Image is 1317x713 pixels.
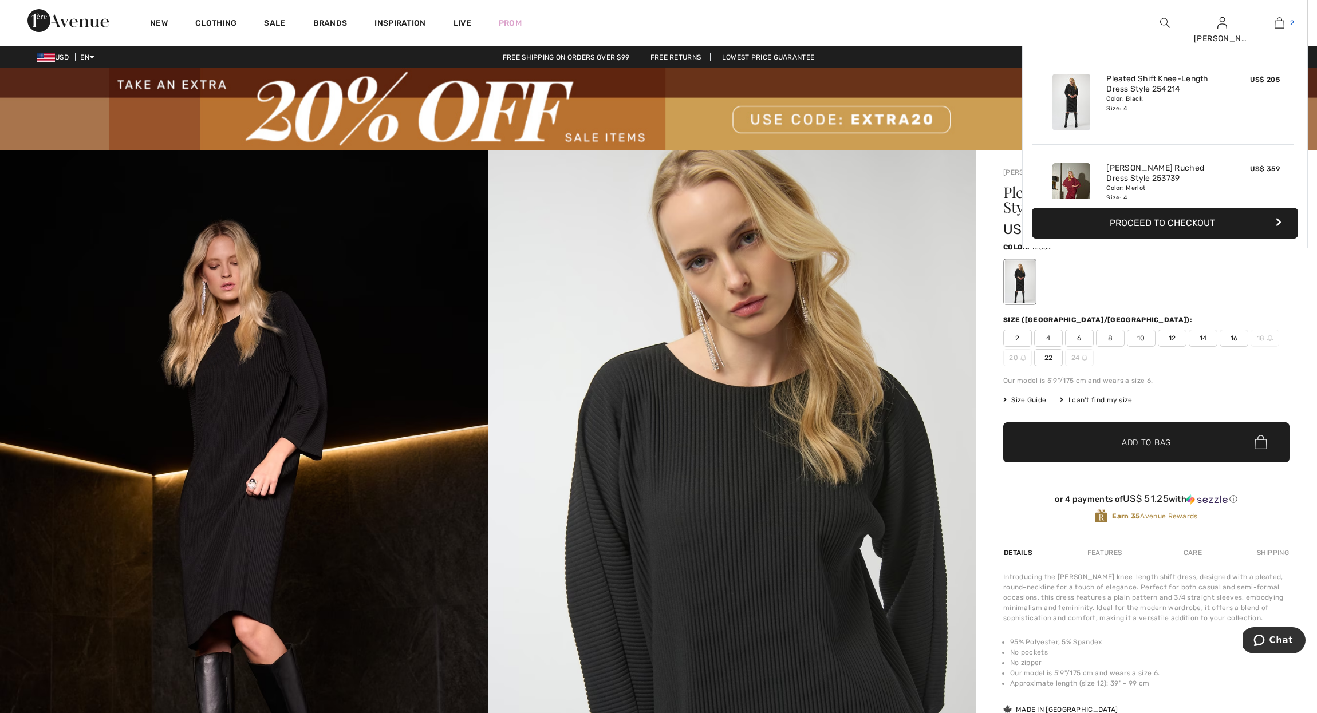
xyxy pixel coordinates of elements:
div: or 4 payments ofUS$ 51.25withSezzle Click to learn more about Sezzle [1003,493,1290,509]
span: Add to Bag [1122,436,1171,448]
a: Brands [313,18,348,30]
a: Live [454,17,471,29]
a: Sign In [1217,17,1227,28]
div: Our model is 5'9"/175 cm and wears a size 6. [1003,375,1290,386]
span: EN [80,53,94,61]
a: Pleated Shift Knee-Length Dress Style 254214 [1106,74,1219,94]
div: Features [1078,542,1131,563]
div: I can't find my size [1060,395,1132,405]
a: Clothing [195,18,236,30]
span: 16 [1220,330,1248,347]
img: ring-m.svg [1020,355,1026,361]
span: 6 [1065,330,1094,347]
span: 8 [1096,330,1125,347]
span: Color: [1003,243,1030,251]
button: Add to Bag [1003,422,1290,462]
span: 24 [1065,349,1094,366]
button: Proceed to Checkout [1032,208,1298,239]
span: 2 [1290,18,1294,28]
img: ring-m.svg [1082,355,1087,361]
span: Black [1032,243,1051,251]
div: [PERSON_NAME] [1194,33,1250,45]
a: [PERSON_NAME] [1003,168,1060,176]
img: My Info [1217,16,1227,30]
a: New [150,18,168,30]
div: Care [1174,542,1212,563]
a: Free shipping on orders over $99 [494,53,639,61]
span: Avenue Rewards [1112,511,1197,521]
span: 10 [1127,330,1156,347]
span: US$ 359 [1250,165,1280,173]
img: 1ère Avenue [27,9,109,32]
div: Color: Black Size: 4 [1106,94,1219,113]
span: Inspiration [374,18,425,30]
span: 18 [1251,330,1279,347]
div: Details [1003,542,1035,563]
div: Color: Merlot Size: 4 [1106,184,1219,202]
span: US$ 205 [1250,76,1280,84]
img: Avenue Rewards [1095,509,1107,524]
img: Bag.svg [1255,435,1267,450]
a: 2 [1251,16,1307,30]
div: Introducing the [PERSON_NAME] knee-length shift dress, designed with a pleated, round-neckline fo... [1003,572,1290,623]
li: 95% Polyester, 5% Spandex [1010,637,1290,647]
span: USD [37,53,73,61]
span: 20 [1003,349,1032,366]
div: Shipping [1254,542,1290,563]
h1: Pleated Shift Knee-length Dress Style 254214 [1003,185,1242,215]
span: US$ 51.25 [1123,493,1169,504]
span: 22 [1034,349,1063,366]
img: ring-m.svg [1267,335,1273,341]
span: Size Guide [1003,395,1046,405]
iframe: Opens a widget where you can chat to one of our agents [1243,627,1306,656]
span: 4 [1034,330,1063,347]
span: 12 [1158,330,1186,347]
span: US$ 205 [1003,221,1059,237]
li: No zipper [1010,657,1290,668]
img: US Dollar [37,53,55,62]
li: Our model is 5'9"/175 cm and wears a size 6. [1010,668,1290,678]
img: Pleated Shift Knee-Length Dress Style 254214 [1052,74,1090,130]
img: My Bag [1275,16,1284,30]
a: [PERSON_NAME] Ruched Dress Style 253739 [1106,163,1219,184]
a: Lowest Price Guarantee [713,53,824,61]
div: or 4 payments of with [1003,493,1290,505]
li: No pockets [1010,647,1290,657]
div: Black [1005,260,1035,303]
span: 14 [1189,330,1217,347]
img: Sezzle [1186,494,1228,505]
div: Size ([GEOGRAPHIC_DATA]/[GEOGRAPHIC_DATA]): [1003,315,1194,325]
img: search the website [1160,16,1170,30]
span: 2 [1003,330,1032,347]
li: Approximate length (size 12): 39" - 99 cm [1010,678,1290,688]
strong: Earn 35 [1112,512,1140,520]
a: Free Returns [641,53,711,61]
a: Prom [499,17,522,29]
a: Sale [264,18,285,30]
img: Maxi Sheath Ruched Dress Style 253739 [1052,163,1090,220]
